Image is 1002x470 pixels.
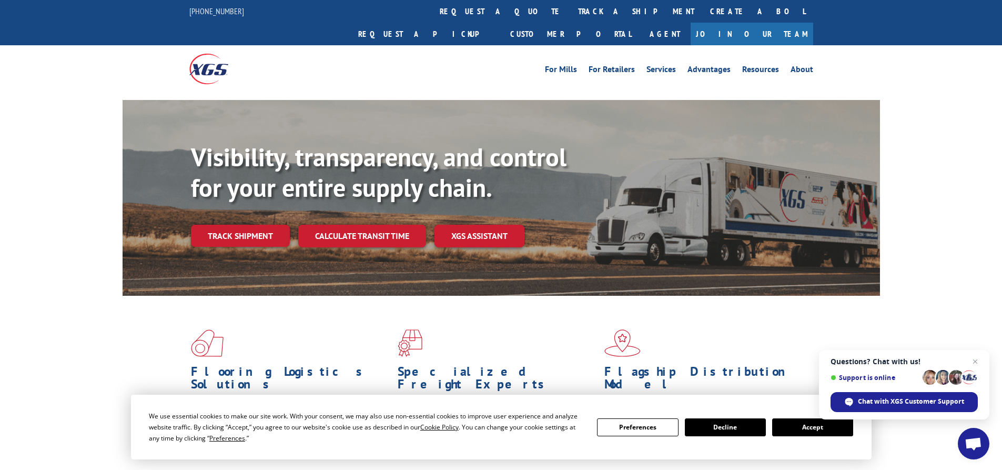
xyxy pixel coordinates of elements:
a: For Retailers [589,65,635,77]
a: Services [646,65,676,77]
h1: Specialized Freight Experts [398,365,596,396]
a: Request a pickup [350,23,502,45]
span: Cookie Policy [420,423,459,432]
b: Visibility, transparency, and control for your entire supply chain. [191,141,566,204]
span: Questions? Chat with us! [831,357,978,366]
a: [PHONE_NUMBER] [189,6,244,16]
button: Preferences [597,418,678,436]
img: xgs-icon-total-supply-chain-intelligence-red [191,329,224,357]
div: Cookie Consent Prompt [131,395,872,459]
a: XGS ASSISTANT [434,225,524,247]
a: Calculate transit time [298,225,426,247]
span: Preferences [209,434,245,443]
a: For Mills [545,65,577,77]
a: Join Our Team [691,23,813,45]
a: About [791,65,813,77]
span: Chat with XGS Customer Support [858,397,964,406]
a: Resources [742,65,779,77]
a: Open chat [958,428,989,459]
div: We use essential cookies to make our site work. With your consent, we may also use non-essential ... [149,411,584,444]
button: Decline [685,418,766,436]
h1: Flagship Distribution Model [604,365,803,396]
img: xgs-icon-focused-on-flooring-red [398,329,422,357]
a: Track shipment [191,225,290,247]
a: Customer Portal [502,23,639,45]
span: Support is online [831,374,919,382]
a: Advantages [687,65,731,77]
h1: Flooring Logistics Solutions [191,365,390,396]
img: xgs-icon-flagship-distribution-model-red [604,329,641,357]
button: Accept [772,418,853,436]
span: Chat with XGS Customer Support [831,392,978,412]
a: Agent [639,23,691,45]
